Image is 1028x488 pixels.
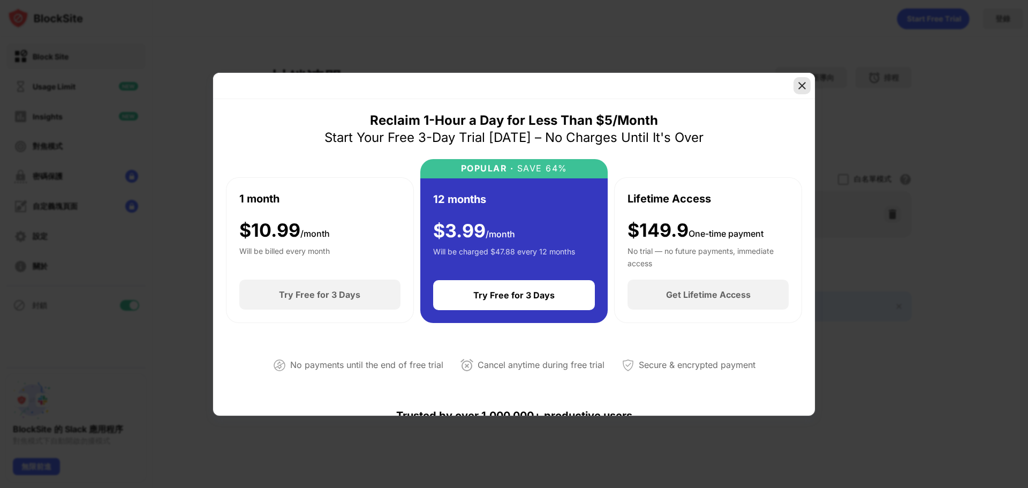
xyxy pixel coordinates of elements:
[628,220,764,242] div: $149.9
[279,289,360,300] div: Try Free for 3 Days
[622,359,634,372] img: secured-payment
[433,220,515,242] div: $ 3.99
[226,390,802,441] div: Trusted by over 1,000,000+ productive users
[628,245,789,267] div: No trial — no future payments, immediate access
[461,163,514,174] div: POPULAR ·
[433,191,486,207] div: 12 months
[486,229,515,239] span: /month
[300,228,330,239] span: /month
[460,359,473,372] img: cancel-anytime
[689,228,764,239] span: One-time payment
[239,220,330,242] div: $ 10.99
[324,129,704,146] div: Start Your Free 3-Day Trial [DATE] – No Charges Until It's Over
[370,112,658,129] div: Reclaim 1-Hour a Day for Less Than $5/Month
[290,357,443,373] div: No payments until the end of free trial
[666,289,751,300] div: Get Lifetime Access
[473,290,555,301] div: Try Free for 3 Days
[628,191,711,207] div: Lifetime Access
[239,191,279,207] div: 1 month
[433,246,575,267] div: Will be charged $47.88 every 12 months
[639,357,755,373] div: Secure & encrypted payment
[513,163,568,174] div: SAVE 64%
[273,359,286,372] img: not-paying
[478,357,604,373] div: Cancel anytime during free trial
[239,245,330,267] div: Will be billed every month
